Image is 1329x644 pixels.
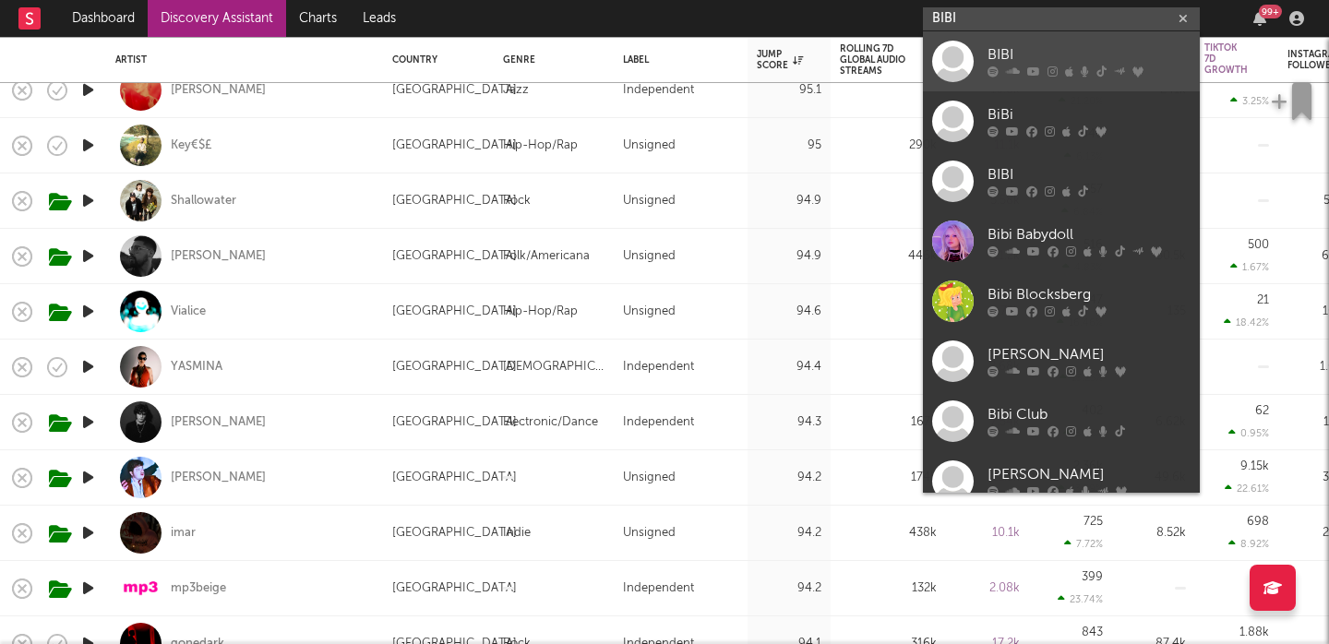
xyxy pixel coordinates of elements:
div: [DEMOGRAPHIC_DATA] [503,356,605,378]
div: [GEOGRAPHIC_DATA] [392,467,517,489]
div: Tiktok 7D Growth [1204,42,1248,76]
div: 698 [1247,516,1269,528]
div: [GEOGRAPHIC_DATA] [392,190,517,212]
div: 10.1k [955,522,1020,544]
div: Rock [503,190,531,212]
div: 132k [840,578,937,600]
div: 94.9 [757,245,821,268]
div: 94.4 [757,356,821,378]
div: 500 [1248,239,1269,251]
div: 94.6 [757,301,821,323]
div: 290k [840,135,937,157]
div: 0.95 % [1228,427,1269,439]
div: 7.72 % [1064,538,1103,550]
div: 9.15k [1240,460,1269,472]
div: Unsigned [623,245,676,268]
a: Shallowater [171,193,236,209]
div: Unsigned [623,467,676,489]
div: BIBI [988,44,1191,66]
a: Bibi Babydoll [923,211,1200,271]
div: Bibi Club [988,404,1191,426]
a: Key€$£ [171,137,212,154]
div: [GEOGRAPHIC_DATA] [392,522,517,544]
div: Rolling 7D Global Audio Streams [840,43,909,77]
a: imar [171,525,196,542]
div: 438k [840,522,937,544]
div: [GEOGRAPHIC_DATA] [392,79,517,101]
a: [PERSON_NAME] [923,331,1200,391]
div: 843 [1082,626,1103,638]
div: Hip-Hop/Rap [503,135,578,157]
div: 94.2 [757,467,821,489]
div: 8.52k [1121,522,1186,544]
div: Unsigned [623,522,676,544]
a: BIBI [923,31,1200,91]
div: 1.67 % [1230,261,1269,273]
div: Unsigned [623,135,676,157]
div: [GEOGRAPHIC_DATA] [392,135,517,157]
button: 99+ [1253,11,1266,26]
div: [PERSON_NAME] [988,464,1191,486]
a: [PERSON_NAME] [171,470,266,486]
div: Artist [115,54,365,66]
div: Unsigned [623,190,676,212]
div: 725 [1084,516,1103,528]
a: [PERSON_NAME] [923,451,1200,511]
div: Jump Score [757,49,803,71]
div: [PERSON_NAME] [171,82,266,99]
div: 446k [840,245,937,268]
div: 2.08k [955,578,1020,600]
div: 62 [1255,405,1269,417]
div: [GEOGRAPHIC_DATA] [392,578,517,600]
div: Label [623,54,729,66]
div: 8.92 % [1228,538,1269,550]
a: mp3beige [171,580,226,597]
div: [GEOGRAPHIC_DATA] [392,301,517,323]
div: Folk/Americana [503,245,590,268]
div: Genre [503,54,595,66]
a: Vialice [171,304,206,320]
div: 23.74 % [1058,593,1103,605]
a: [PERSON_NAME] [171,248,266,265]
div: Indie [503,522,531,544]
div: 3.25 % [1230,95,1269,107]
div: Independent [623,578,694,600]
div: [GEOGRAPHIC_DATA] [392,245,517,268]
div: 95.1 [757,79,821,101]
div: [GEOGRAPHIC_DATA] [392,356,517,378]
div: Bibi Babydoll [988,224,1191,246]
div: BIBI [988,164,1191,186]
div: 94.9 [757,190,821,212]
div: Electronic/Dance [503,411,598,434]
div: [PERSON_NAME] [988,344,1191,366]
div: BiBi [988,104,1191,126]
div: 99 + [1259,5,1282,18]
div: Independent [623,411,694,434]
a: Bibi Club [923,391,1200,451]
div: Hip-Hop/Rap [503,301,578,323]
div: 95 [757,135,821,157]
div: 399 [1082,571,1103,583]
a: [PERSON_NAME] [171,414,266,431]
div: Jazz [503,79,529,101]
div: [GEOGRAPHIC_DATA] [392,411,517,434]
a: YASMINA [171,359,222,376]
a: BIBI [923,151,1200,211]
div: 167k [840,411,937,434]
div: Country [392,54,475,66]
div: 18.42 % [1224,316,1269,328]
div: Independent [623,356,694,378]
a: BiBi [923,91,1200,151]
div: 21 [1257,294,1269,306]
div: Unsigned [623,301,676,323]
input: Search for artists [923,7,1200,30]
div: 174k [840,467,937,489]
a: Bibi Blocksberg [923,271,1200,331]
